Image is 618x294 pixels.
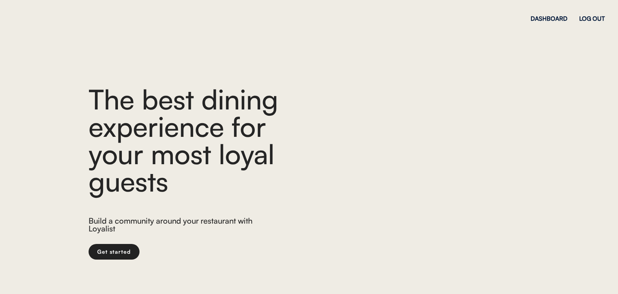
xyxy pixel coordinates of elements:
[89,244,140,260] button: Get started
[89,85,324,195] div: The best dining experience for your most loyal guests
[89,217,260,235] div: Build a community around your restaurant with Loyalist
[579,16,605,22] div: LOG OUT
[531,16,567,22] div: DASHBOARD
[31,13,78,24] img: yH5BAEAAAAALAAAAAABAAEAAAIBRAA7
[347,63,530,283] img: yH5BAEAAAAALAAAAAABAAEAAAIBRAA7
